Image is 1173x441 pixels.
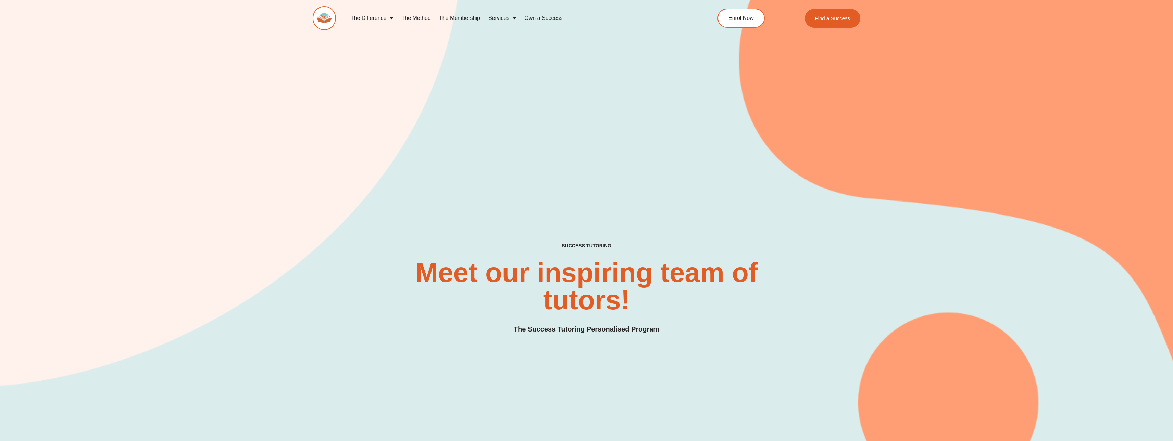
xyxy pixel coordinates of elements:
a: Enrol Now [717,9,765,28]
a: The Membership [435,10,484,26]
nav: Menu [347,10,686,26]
a: Own a Success [520,10,566,26]
a: The Method [397,10,435,26]
span: Enrol Now [728,15,754,21]
h2: Meet our inspiring team of tutors! [403,259,770,314]
span: Find a Success [815,16,850,21]
h4: SUCCESS TUTORING​ [506,243,668,249]
a: Services [484,10,520,26]
h3: The Success Tutoring Personalised Program [514,324,659,335]
a: The Difference [347,10,398,26]
a: Find a Success [805,9,861,28]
